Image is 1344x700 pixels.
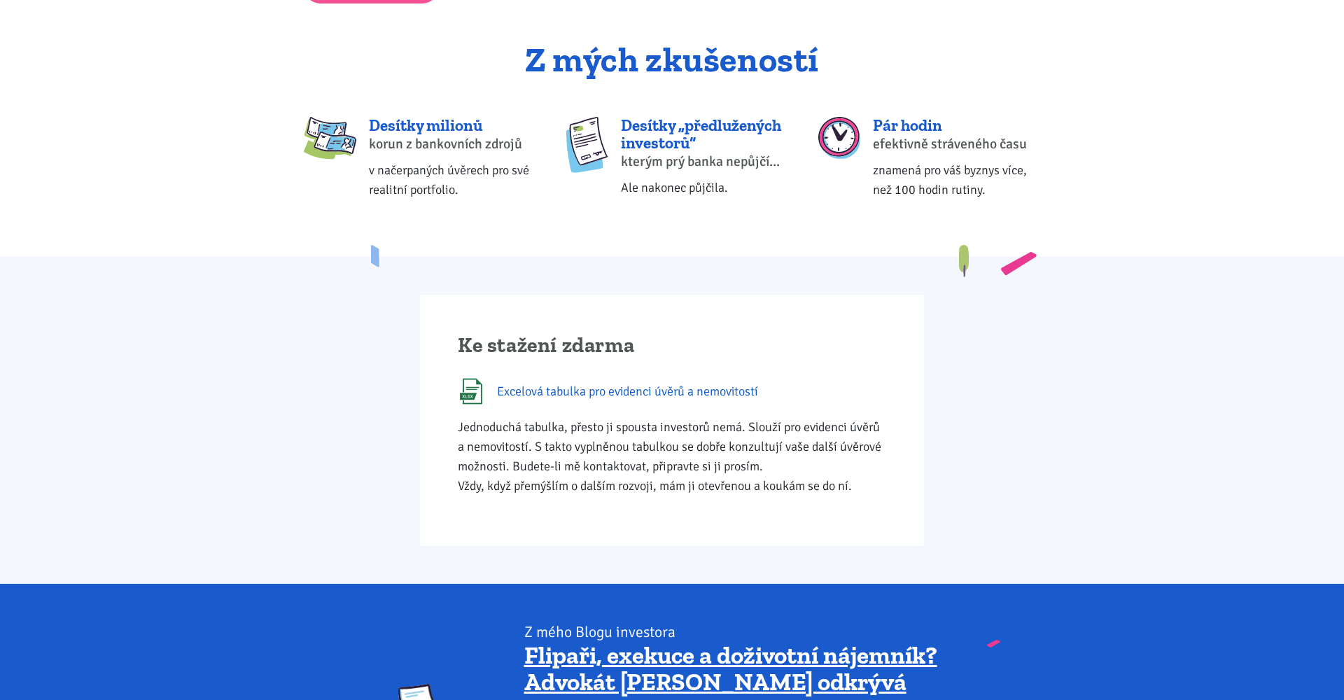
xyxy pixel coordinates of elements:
h2: Z mých zkušeností [304,41,1041,79]
div: Ale nakonec půjčila. [621,178,789,197]
div: kterým prý banka nepůjčí... [621,152,789,171]
a: Excelová tabulka pro evidenci úvěrů a nemovitostí [458,378,886,405]
div: Desítky milionů [369,117,537,134]
div: Desítky „předlužených investorů“ [621,117,789,153]
p: Jednoduchá tabulka, přesto ji spousta investorů nemá. Slouží pro evidenci úvěrů a nemovitostí. S ... [458,417,886,496]
img: XLSX (Excel) [458,378,484,405]
h2: Ke stažení zdarma [458,332,886,359]
div: v načerpaných úvěrech pro své realitní portfolio. [369,160,537,199]
div: Pár hodin [873,117,1041,134]
div: znamená pro váš byznys více, než 100 hodin rutiny. [873,160,1041,199]
span: Excelová tabulka pro evidenci úvěrů a nemovitostí [497,381,758,401]
div: Z mého Blogu investora [524,622,946,642]
div: korun z bankovních zdrojů [369,134,537,154]
div: efektivně stráveného času [873,134,1041,154]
